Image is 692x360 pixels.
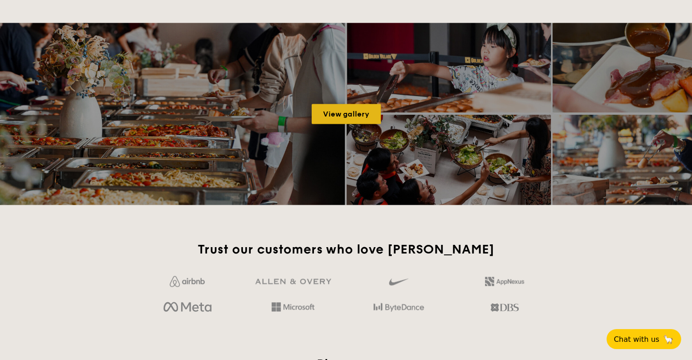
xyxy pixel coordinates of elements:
[663,334,674,345] span: 🦙
[485,277,524,286] img: 2L6uqdT+6BmeAFDfWP11wfMG223fXktMZIL+i+lTG25h0NjUBKOYhdW2Kn6T+C0Q7bASH2i+1JIsIulPLIv5Ss6l0e291fRVW...
[606,329,681,349] button: Chat with us🦙
[255,279,331,284] img: GRg3jHAAAAABJRU5ErkJggg==
[163,299,211,315] img: meta.d311700b.png
[374,299,424,315] img: bytedance.dc5c0c88.png
[312,104,381,124] a: View gallery
[138,241,554,258] h2: Trust our customers who love [PERSON_NAME]
[614,335,659,344] span: Chat with us
[170,276,205,287] img: Jf4Dw0UUCKFd4aYAAAAASUVORK5CYII=
[389,274,408,289] img: gdlseuq06himwAAAABJRU5ErkJggg==
[272,302,314,311] img: Hd4TfVa7bNwuIo1gAAAAASUVORK5CYII=
[490,299,518,315] img: dbs.a5bdd427.png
